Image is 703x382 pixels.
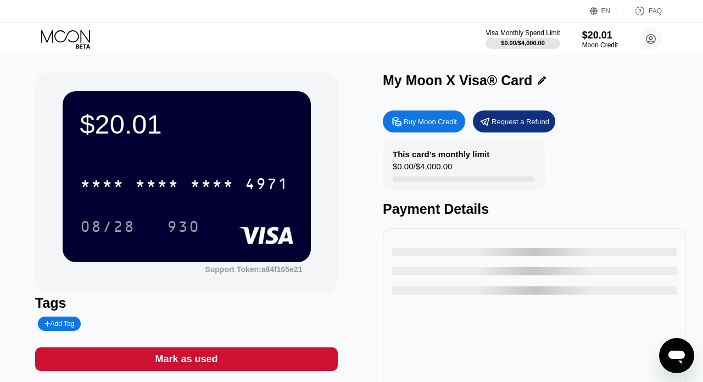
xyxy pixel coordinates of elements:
[383,73,532,88] div: My Moon X Visa® Card
[582,41,618,49] div: Moon Credit
[38,317,81,331] div: Add Tag
[35,347,338,371] div: Mark as used
[582,30,618,41] div: $20.01
[383,201,685,217] div: Payment Details
[486,29,560,37] div: Visa Monthly Spend Limit
[659,338,694,373] iframe: Button to launch messaging window
[649,7,662,15] div: FAQ
[245,176,289,194] div: 4971
[167,219,200,237] div: 930
[623,5,662,16] div: FAQ
[205,265,302,274] div: Support Token:a84f165e21
[601,7,611,15] div: EN
[492,117,549,126] div: Request a Refund
[159,213,208,240] div: 930
[501,40,545,46] div: $0.00 / $4,000.00
[393,162,452,176] div: $0.00 / $4,000.00
[80,109,293,140] div: $20.01
[205,265,302,274] div: Support Token: a84f165e21
[393,150,489,159] div: This card’s monthly limit
[80,219,135,237] div: 08/28
[383,110,465,132] div: Buy Moon Credit
[473,110,555,132] div: Request a Refund
[590,5,623,16] div: EN
[486,29,560,49] div: Visa Monthly Spend Limit$0.00/$4,000.00
[35,295,338,311] div: Tags
[72,213,143,240] div: 08/28
[582,30,618,49] div: $20.01Moon Credit
[404,117,457,126] div: Buy Moon Credit
[155,353,217,366] div: Mark as used
[44,320,74,328] div: Add Tag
